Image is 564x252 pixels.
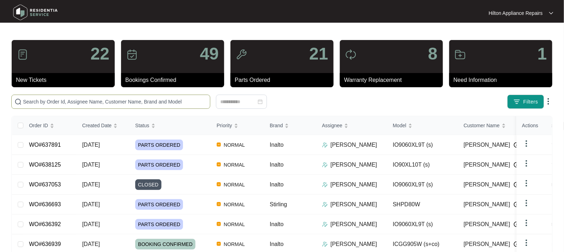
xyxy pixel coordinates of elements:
span: [DATE] [82,241,100,247]
span: Created Date [82,122,112,129]
span: Order ID [29,122,48,129]
span: [DATE] [82,221,100,227]
span: NORMAL [221,240,248,248]
img: residentia service logo [11,2,60,23]
p: Hilton Appliance Repairs [489,10,543,17]
img: dropdown arrow [522,219,531,227]
th: Status [130,116,211,135]
img: search-icon [15,98,22,105]
img: dropdown arrow [522,199,531,207]
a: WO#636693 [29,201,61,207]
td: IO9060XL9T (s) [387,214,458,234]
p: 49 [200,45,219,62]
p: 1 [537,45,547,62]
img: icon [236,49,247,60]
th: Model [387,116,458,135]
span: [DATE] [82,181,100,187]
span: Inalto [270,181,284,187]
img: Assigner Icon [322,202,328,207]
span: Inalto [270,142,284,148]
td: IO90XL10T (s) [387,155,458,175]
span: [PERSON_NAME] [464,220,511,229]
span: [PERSON_NAME] [464,240,511,248]
img: Info icon [514,222,519,227]
img: dropdown arrow [522,239,531,247]
span: PARTS ORDERED [135,199,183,210]
p: [PERSON_NAME] [331,200,377,209]
img: icon [345,49,357,60]
img: Vercel Logo [217,222,221,226]
img: Assigner Icon [322,182,328,187]
img: Assigner Icon [322,222,328,227]
p: [PERSON_NAME] [331,180,377,189]
a: WO#636392 [29,221,61,227]
img: dropdown arrow [549,11,553,15]
img: icon [126,49,138,60]
img: Info icon [514,182,519,187]
input: Search by Order Id, Assignee Name, Customer Name, Brand and Model [23,98,207,106]
span: Inalto [270,162,284,168]
span: Brand [270,122,283,129]
img: Info icon [514,162,519,168]
span: [DATE] [82,162,100,168]
span: PARTS ORDERED [135,140,183,150]
a: WO#637053 [29,181,61,187]
p: [PERSON_NAME] [331,240,377,248]
span: NORMAL [221,180,248,189]
img: Assigner Icon [322,162,328,168]
th: Created Date [76,116,130,135]
img: Assigner Icon [322,142,328,148]
img: Info icon [514,202,519,207]
img: dropdown arrow [522,179,531,187]
span: Status [135,122,149,129]
th: Brand [264,116,317,135]
img: Vercel Logo [217,182,221,186]
img: Info icon [514,142,519,148]
span: NORMAL [221,161,248,169]
p: [PERSON_NAME] [331,220,377,229]
span: Inalto [270,221,284,227]
span: [PERSON_NAME] [464,200,511,209]
img: Vercel Logo [217,142,221,147]
img: dropdown arrow [544,97,553,106]
span: Stirling [270,201,287,207]
span: Filters [523,98,538,106]
span: NORMAL [221,200,248,209]
img: filter icon [513,98,520,105]
img: Vercel Logo [217,242,221,246]
td: IO9060XL9T (s) [387,175,458,195]
span: NORMAL [221,220,248,229]
th: Assignee [317,116,387,135]
button: filter iconFilters [507,95,544,109]
span: [DATE] [82,201,100,207]
a: WO#636939 [29,241,61,247]
span: [DATE] [82,142,100,148]
p: Warranty Replacement [344,76,443,84]
span: Priority [217,122,232,129]
td: SHPD80W [387,195,458,214]
span: [PERSON_NAME] [464,180,511,189]
span: PARTS ORDERED [135,219,183,230]
span: Inalto [270,241,284,247]
span: BOOKING CONFIRMED [135,239,195,250]
th: Order ID [23,116,76,135]
img: Info icon [514,241,519,247]
img: Assigner Icon [322,241,328,247]
p: Bookings Confirmed [125,76,224,84]
img: Vercel Logo [217,202,221,206]
span: PARTS ORDERED [135,159,183,170]
img: icon [17,49,28,60]
img: Vercel Logo [217,162,221,167]
img: dropdown arrow [522,159,531,168]
th: Customer Name [458,116,529,135]
span: CLOSED [135,179,161,190]
span: Model [393,122,406,129]
p: [PERSON_NAME] [331,161,377,169]
th: Actions [517,116,552,135]
span: [PERSON_NAME] [464,161,511,169]
span: Customer Name [464,122,500,129]
a: WO#637891 [29,142,61,148]
p: 22 [91,45,109,62]
img: dropdown arrow [522,139,531,148]
span: NORMAL [221,141,248,149]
